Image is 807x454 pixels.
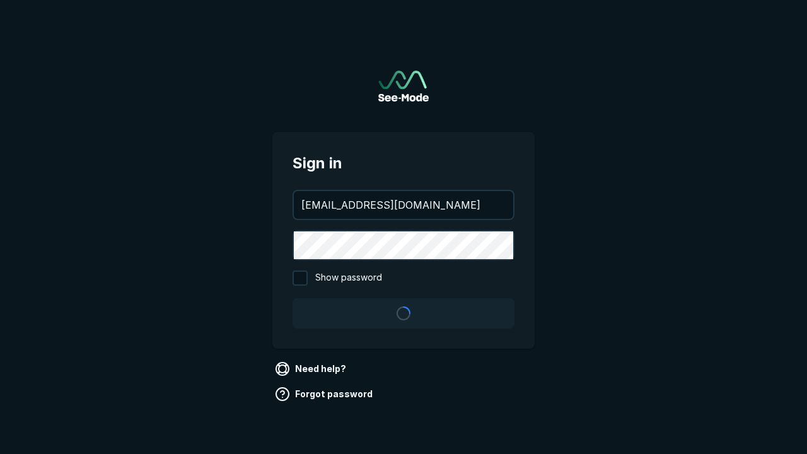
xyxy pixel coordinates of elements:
input: your@email.com [294,191,513,219]
span: Sign in [293,152,514,175]
span: Show password [315,271,382,286]
a: Forgot password [272,384,378,404]
a: Go to sign in [378,71,429,102]
img: See-Mode Logo [378,71,429,102]
a: Need help? [272,359,351,379]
